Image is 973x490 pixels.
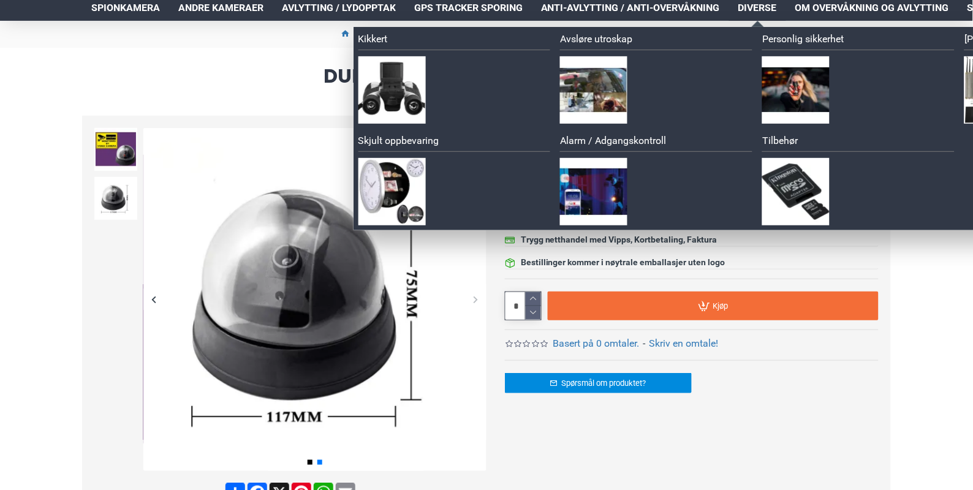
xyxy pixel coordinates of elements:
[521,256,725,269] div: Bestillinger kommer i nøytrale emballasjer uten logo
[178,1,263,15] span: Andre kameraer
[762,32,955,50] a: Personlig sikkerhet
[560,56,627,124] img: Avsløre utroskap
[358,56,426,124] img: Kikkert
[308,460,312,465] span: Go to slide 1
[713,302,729,310] span: Kjøp
[143,128,486,471] img: Dummy overvåkningskamera - SpyGadgets.no
[358,134,551,152] a: Skjult oppbevaring
[91,1,160,15] span: Spionkamera
[649,336,718,351] a: Skriv en omtale!
[553,336,639,351] a: Basert på 0 omtaler.
[505,373,692,393] a: Spørsmål om produktet?
[643,337,645,349] b: -
[795,1,949,15] span: Om overvåkning og avlytting
[414,1,523,15] span: GPS Tracker Sporing
[358,32,551,50] a: Kikkert
[282,1,396,15] span: Avlytting / Lydopptak
[358,158,426,225] img: Skjult oppbevaring
[541,1,720,15] span: Anti-avlytting / Anti-overvåkning
[762,158,830,225] img: Tilbehør
[738,1,777,15] span: Diverse
[143,289,165,311] div: Previous slide
[560,32,752,50] a: Avsløre utroskap
[82,66,891,97] span: Dummy overvåkningskamera
[762,56,830,124] img: Personlig sikkerhet
[317,460,322,465] span: Go to slide 2
[521,233,717,246] div: Trygg netthandel med Vipps, Kortbetaling, Faktura
[762,134,955,152] a: Tilbehør
[465,289,486,311] div: Next slide
[560,134,752,152] a: Alarm / Adgangskontroll
[94,128,137,171] img: Dummy overvåkningskamera - SpyGadgets.no
[560,158,627,225] img: Alarm / Adgangskontroll
[94,177,137,220] img: Dummy overvåkningskamera - SpyGadgets.no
